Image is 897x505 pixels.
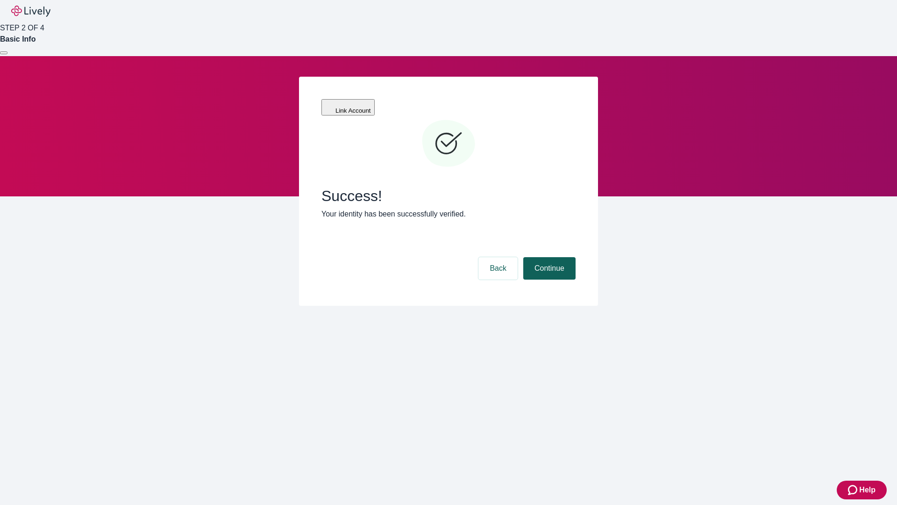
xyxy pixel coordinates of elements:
p: Your identity has been successfully verified. [321,209,576,220]
button: Back [478,257,518,280]
span: Success! [321,187,576,205]
svg: Checkmark icon [420,116,477,172]
button: Zendesk support iconHelp [837,481,887,499]
button: Continue [523,257,576,280]
span: Help [859,484,876,496]
svg: Zendesk support icon [848,484,859,496]
img: Lively [11,6,50,17]
button: Link Account [321,99,375,115]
